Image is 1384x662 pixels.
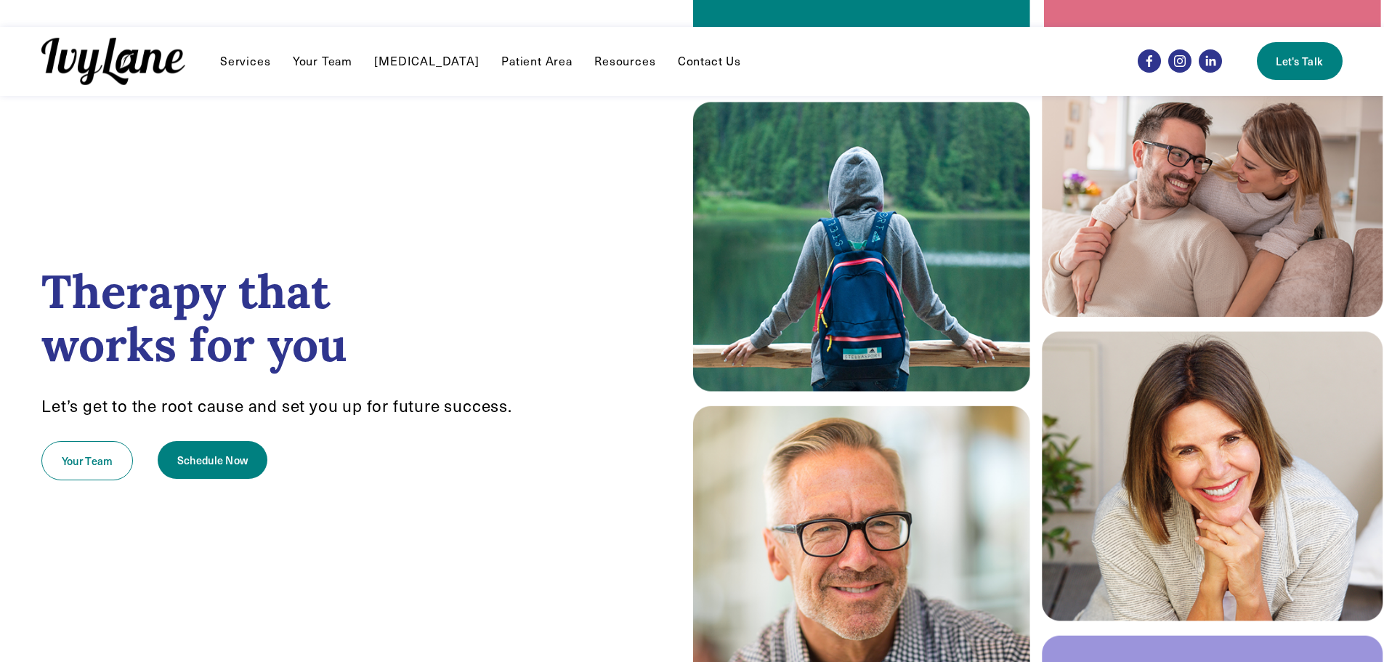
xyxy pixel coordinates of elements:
a: Schedule Now [158,441,267,479]
a: Facebook [1138,49,1161,73]
a: folder dropdown [220,52,270,70]
a: Your Team [293,52,352,70]
a: Let's Talk [1257,42,1343,80]
a: Contact Us [678,52,741,70]
a: Patient Area [501,52,572,70]
a: LinkedIn [1199,49,1222,73]
a: Instagram [1168,49,1191,73]
a: [MEDICAL_DATA] [374,52,479,70]
span: Let’s get to the root cause and set you up for future success. [41,395,512,416]
a: folder dropdown [594,52,655,70]
span: Resources [594,54,655,69]
span: Services [220,54,270,69]
strong: Therapy that works for you [41,262,347,374]
a: Your Team [41,441,133,480]
img: Ivy Lane Counseling &mdash; Therapy that works for you [41,38,185,85]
